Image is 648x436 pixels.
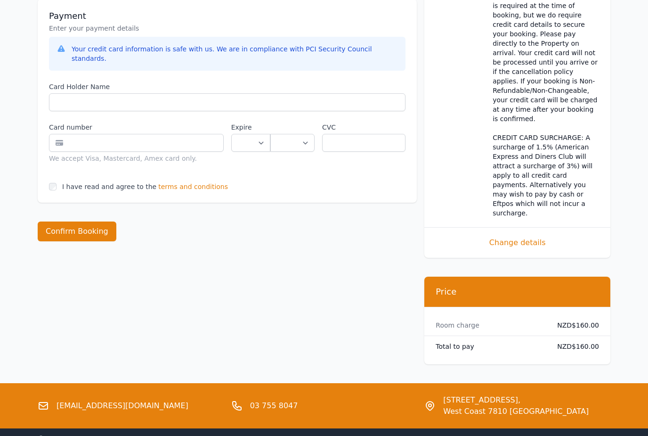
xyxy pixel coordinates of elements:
[49,123,224,132] label: Card number
[49,10,405,22] h3: Payment
[72,44,398,63] div: Your credit card information is safe with us. We are in compliance with PCI Security Council stan...
[550,321,599,330] dd: NZD$160.00
[436,286,599,297] h3: Price
[231,123,270,132] label: Expire
[250,400,298,411] a: 03 755 8047
[62,183,156,190] label: I have read and agree to the
[49,24,405,33] p: Enter your payment details
[322,123,405,132] label: CVC
[158,182,228,191] span: terms and conditions
[49,154,224,163] div: We accept Visa, Mastercard, Amex card only.
[550,342,599,351] dd: NZD$160.00
[436,237,599,248] span: Change details
[443,406,589,417] span: West Coast 7810 [GEOGRAPHIC_DATA]
[436,342,542,351] dt: Total to pay
[436,321,542,330] dt: Room charge
[443,395,589,406] span: [STREET_ADDRESS],
[57,400,188,411] a: [EMAIL_ADDRESS][DOMAIN_NAME]
[270,123,315,132] label: .
[49,82,405,91] label: Card Holder Name
[38,222,116,241] button: Confirm Booking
